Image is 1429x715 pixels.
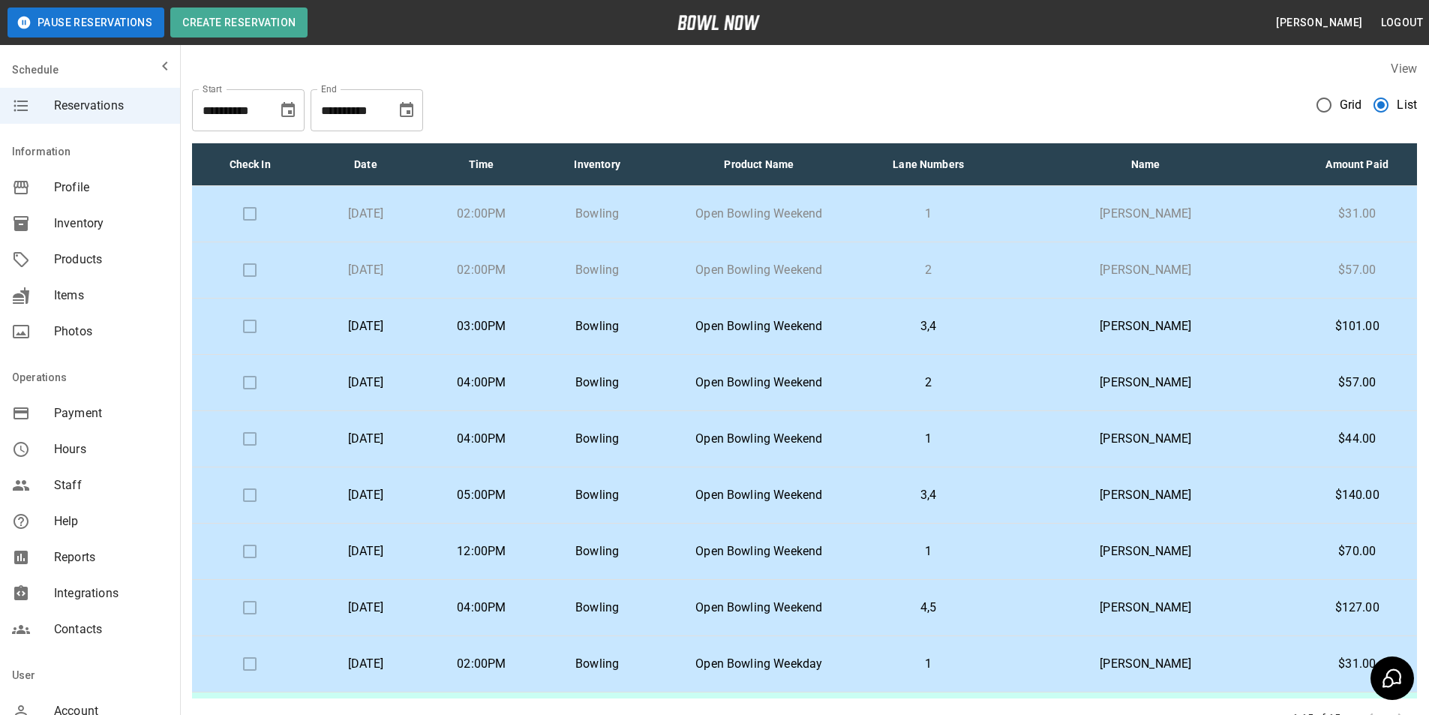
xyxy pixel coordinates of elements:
label: View [1391,62,1417,76]
p: $140.00 [1310,486,1405,504]
p: [PERSON_NAME] [1006,430,1285,448]
p: [PERSON_NAME] [1006,486,1285,504]
button: Choose date, selected date is Sep 30, 2025 [392,95,422,125]
p: 04:00PM [436,599,527,617]
p: [DATE] [320,317,411,335]
p: 02:00PM [436,655,527,673]
p: Bowling [551,374,643,392]
p: 3,4 [875,317,982,335]
button: Pause Reservations [8,8,164,38]
p: [DATE] [320,205,411,223]
th: Product Name [655,143,863,186]
p: $57.00 [1310,261,1405,279]
th: Amount Paid [1298,143,1417,186]
p: Open Bowling Weekend [667,261,851,279]
span: Hours [54,440,168,458]
span: Photos [54,323,168,341]
p: $127.00 [1310,599,1405,617]
p: 1 [875,430,982,448]
p: 1 [875,655,982,673]
p: 2 [875,374,982,392]
p: Bowling [551,599,643,617]
p: [DATE] [320,374,411,392]
p: $31.00 [1310,655,1405,673]
p: [DATE] [320,542,411,560]
p: 2 [875,261,982,279]
span: Help [54,512,168,530]
th: Time [424,143,539,186]
p: 04:00PM [436,374,527,392]
button: Logout [1375,9,1429,37]
th: Name [994,143,1297,186]
p: Bowling [551,205,643,223]
p: Open Bowling Weekend [667,486,851,504]
p: Open Bowling Weekend [667,374,851,392]
p: 05:00PM [436,486,527,504]
p: 02:00PM [436,261,527,279]
p: Bowling [551,430,643,448]
p: [PERSON_NAME] [1006,205,1285,223]
p: 1 [875,205,982,223]
p: Open Bowling Weekend [667,205,851,223]
p: Open Bowling Weekday [667,655,851,673]
span: Inventory [54,215,168,233]
p: Bowling [551,542,643,560]
p: [DATE] [320,655,411,673]
span: Reservations [54,97,168,115]
p: Open Bowling Weekend [667,430,851,448]
p: 1 [875,542,982,560]
p: $57.00 [1310,374,1405,392]
img: logo [677,15,760,30]
span: Contacts [54,620,168,638]
span: Profile [54,179,168,197]
th: Inventory [539,143,655,186]
span: Payment [54,404,168,422]
p: [PERSON_NAME] [1006,599,1285,617]
p: [PERSON_NAME] [1006,542,1285,560]
span: Staff [54,476,168,494]
p: Bowling [551,261,643,279]
p: [DATE] [320,599,411,617]
p: [DATE] [320,261,411,279]
p: 12:00PM [436,542,527,560]
p: Open Bowling Weekend [667,599,851,617]
p: 03:00PM [436,317,527,335]
span: Reports [54,548,168,566]
th: Check In [192,143,308,186]
p: 04:00PM [436,430,527,448]
span: Products [54,251,168,269]
th: Lane Numbers [863,143,994,186]
p: 4,5 [875,599,982,617]
p: Open Bowling Weekend [667,317,851,335]
p: $44.00 [1310,430,1405,448]
th: Date [308,143,423,186]
p: Open Bowling Weekend [667,542,851,560]
button: Create Reservation [170,8,308,38]
p: Bowling [551,655,643,673]
p: [PERSON_NAME] [1006,317,1285,335]
p: $101.00 [1310,317,1405,335]
p: $31.00 [1310,205,1405,223]
p: [PERSON_NAME] [1006,261,1285,279]
p: Bowling [551,317,643,335]
p: [DATE] [320,486,411,504]
button: Choose date, selected date is Aug 30, 2025 [273,95,303,125]
p: $70.00 [1310,542,1405,560]
p: [PERSON_NAME] [1006,655,1285,673]
span: List [1397,96,1417,114]
p: [DATE] [320,430,411,448]
p: 3,4 [875,486,982,504]
button: [PERSON_NAME] [1270,9,1368,37]
span: Grid [1340,96,1362,114]
p: Bowling [551,486,643,504]
p: [PERSON_NAME] [1006,374,1285,392]
span: Items [54,287,168,305]
p: 02:00PM [436,205,527,223]
span: Integrations [54,584,168,602]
